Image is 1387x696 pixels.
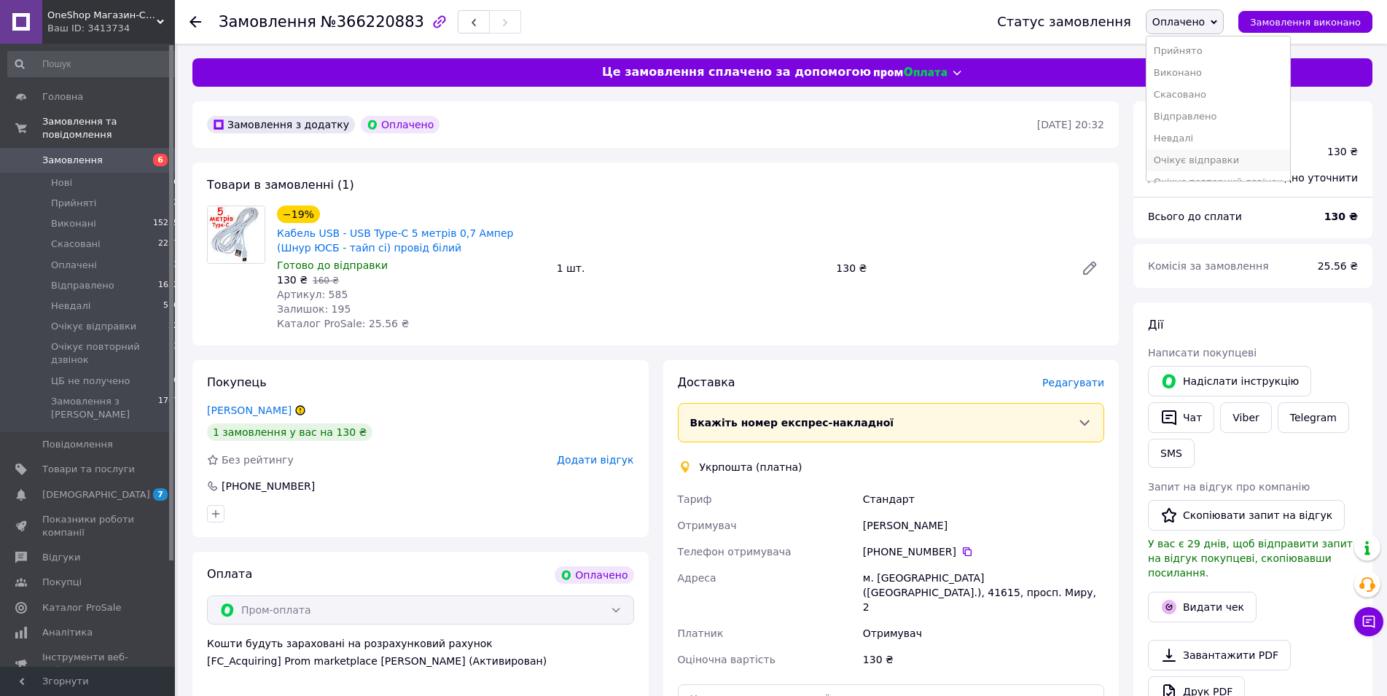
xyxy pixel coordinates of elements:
[7,51,180,77] input: Пошук
[42,90,83,103] span: Головна
[207,423,372,441] div: 1 замовлення у вас на 130 ₴
[678,572,716,584] span: Адреса
[557,454,633,466] span: Додати відгук
[1220,402,1271,433] a: Viber
[1146,106,1290,128] li: Відправлено
[1148,439,1195,468] button: SMS
[678,546,792,558] span: Телефон отримувача
[1354,607,1383,636] button: Чат з покупцем
[51,238,101,251] span: Скасовані
[277,303,351,315] span: Залишок: 195
[207,178,354,192] span: Товари в замовленні (1)
[696,460,806,474] div: Укрпошта (платна)
[42,651,135,677] span: Інструменти веб-майстра та SEO
[860,486,1107,512] div: Стандарт
[158,238,179,251] span: 2237
[1148,500,1345,531] button: Скопіювати запит на відгук
[208,206,265,263] img: Кабель USB - USB Type-C 5 метрів 0,7 Ампер (Шнур ЮСБ - тайп сі) провід білий
[678,627,724,639] span: Платник
[153,217,179,230] span: 15235
[207,654,634,668] div: [FC_Acquiring] Prom marketplace [PERSON_NAME] (Активирован)
[158,395,179,421] span: 1767
[551,258,831,278] div: 1 шт.
[153,488,168,501] span: 7
[207,636,634,668] div: Кошти будуть зараховані на розрахунковий рахунок
[1148,366,1311,396] button: Надіслати інструкцію
[1148,538,1353,579] span: У вас є 29 днів, щоб відправити запит на відгук покупцеві, скопіювавши посилання.
[1146,128,1290,149] li: Невдалі
[678,493,712,505] span: Тариф
[1241,162,1367,194] div: Необхідно уточнити
[1318,260,1358,272] span: 25.56 ₴
[361,116,439,133] div: Оплачено
[860,565,1107,620] div: м. [GEOGRAPHIC_DATA] ([GEOGRAPHIC_DATA].), 41615, просп. Миру, 2
[1152,16,1205,28] span: Оплачено
[1278,402,1349,433] a: Telegram
[173,197,179,210] span: 2
[321,13,424,31] span: №366220883
[47,22,175,35] div: Ваш ID: 3413734
[51,395,158,421] span: Замовлення з [PERSON_NAME]
[173,176,179,189] span: 6
[1148,318,1163,332] span: Дії
[173,259,179,272] span: 3
[678,520,737,531] span: Отримувач
[42,601,121,614] span: Каталог ProSale
[1146,40,1290,62] li: Прийнято
[163,300,179,313] span: 516
[860,646,1107,673] div: 130 ₴
[1148,260,1269,272] span: Комісія за замовлення
[51,217,96,230] span: Виконані
[1037,119,1104,130] time: [DATE] 20:32
[1042,377,1104,388] span: Редагувати
[207,116,355,133] div: Замовлення з додатку
[277,274,308,286] span: 130 ₴
[1148,347,1257,359] span: Написати покупцеві
[1148,592,1257,622] button: Видати чек
[555,566,633,584] div: Оплачено
[173,375,179,388] span: 0
[277,206,320,223] div: −19%
[168,320,179,333] span: 22
[47,9,157,22] span: OneShop Магазин-Склад
[51,176,72,189] span: Нові
[863,544,1104,559] div: [PHONE_NUMBER]
[1075,254,1104,283] a: Редагувати
[51,340,173,367] span: Очікує повторний дзвінок
[207,404,292,416] a: [PERSON_NAME]
[860,620,1107,646] div: Отримувач
[997,15,1131,29] div: Статус замовлення
[219,13,316,31] span: Замовлення
[1146,62,1290,84] li: Виконано
[42,154,103,167] span: Замовлення
[277,318,409,329] span: Каталог ProSale: 25.56 ₴
[602,64,871,81] span: Це замовлення сплачено за допомогою
[51,197,96,210] span: Прийняті
[42,438,113,451] span: Повідомлення
[220,479,316,493] div: [PHONE_NUMBER]
[42,551,80,564] span: Відгуки
[690,417,894,429] span: Вкажіть номер експрес-накладної
[1148,402,1214,433] button: Чат
[158,279,179,292] span: 1632
[42,576,82,589] span: Покупці
[277,227,513,254] a: Кабель USB - USB Type-C 5 метрів 0,7 Ампер (Шнур ЮСБ - тайп сі) провід білий
[42,626,93,639] span: Аналітика
[1148,640,1291,670] a: Завантажити PDF
[1146,84,1290,106] li: Скасовано
[42,115,175,141] span: Замовлення та повідомлення
[42,488,150,501] span: [DEMOGRAPHIC_DATA]
[207,375,267,389] span: Покупець
[277,259,388,271] span: Готово до відправки
[1148,211,1242,222] span: Всього до сплати
[1148,481,1310,493] span: Запит на відгук про компанію
[1146,149,1290,171] li: Очікує відправки
[678,375,735,389] span: Доставка
[1327,144,1358,159] div: 130 ₴
[1148,172,1198,184] span: Доставка
[1238,11,1372,33] button: Замовлення виконано
[51,259,97,272] span: Оплачені
[277,289,348,300] span: Артикул: 585
[207,567,252,581] span: Оплата
[51,375,130,388] span: ЦБ не получено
